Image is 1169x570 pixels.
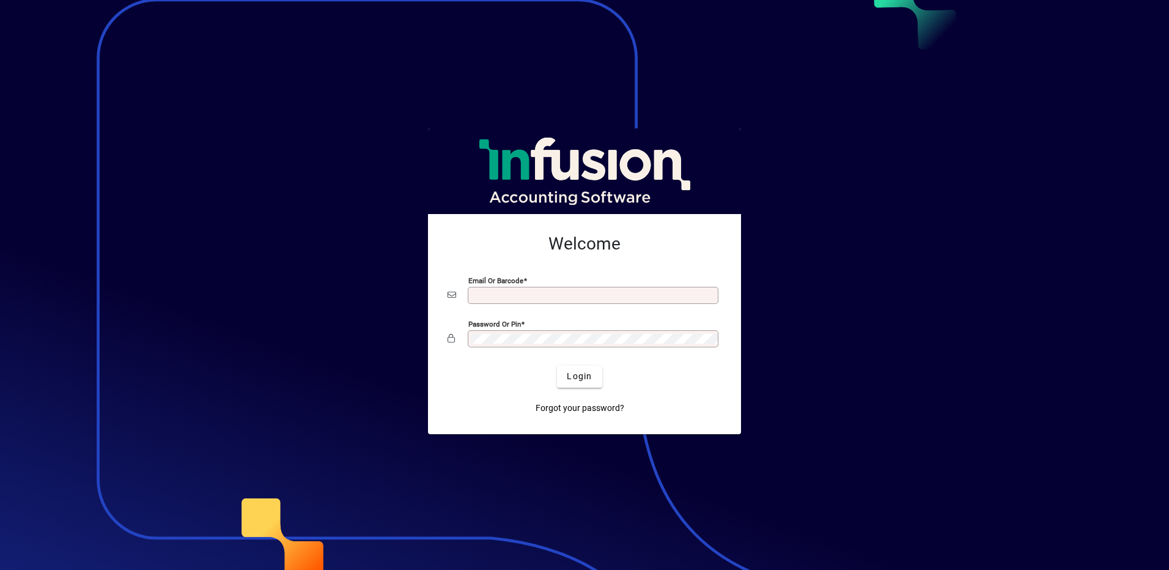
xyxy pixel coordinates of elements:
[448,234,721,254] h2: Welcome
[468,276,523,284] mat-label: Email or Barcode
[536,402,624,415] span: Forgot your password?
[531,398,629,420] a: Forgot your password?
[468,319,521,328] mat-label: Password or Pin
[557,366,602,388] button: Login
[567,370,592,383] span: Login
